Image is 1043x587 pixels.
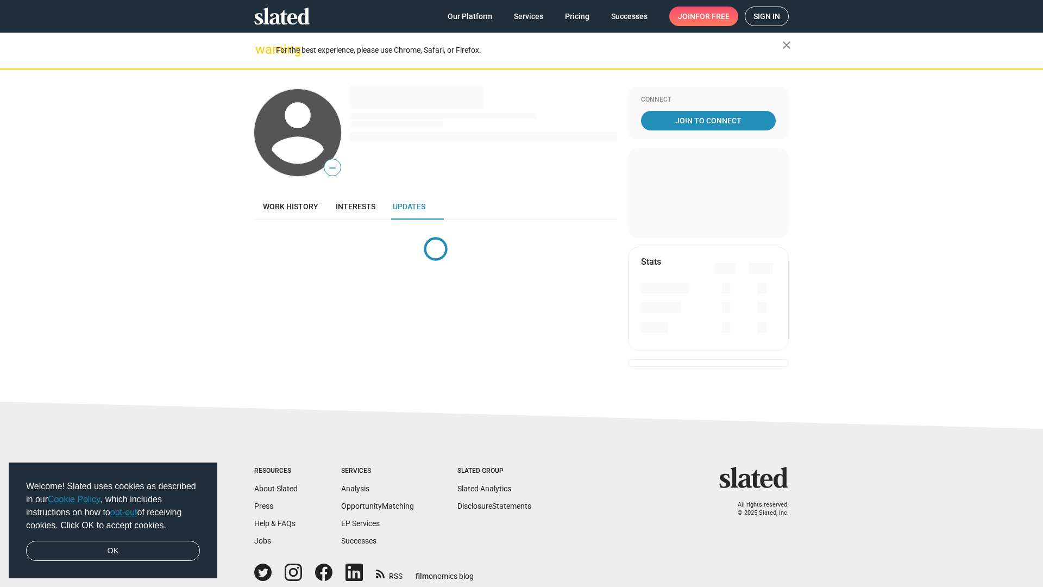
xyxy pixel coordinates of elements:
a: Updates [384,193,434,220]
p: All rights reserved. © 2025 Slated, Inc. [726,501,789,517]
div: Slated Group [457,467,531,476]
span: Join To Connect [643,111,774,130]
a: dismiss cookie message [26,541,200,561]
a: Help & FAQs [254,519,296,528]
mat-icon: close [780,39,793,52]
div: For the best experience, please use Chrome, Safari, or Firefox. [276,43,782,58]
a: Cookie Policy [48,495,100,504]
span: Sign in [753,7,780,26]
span: Updates [393,202,425,211]
a: Pricing [556,7,598,26]
a: Analysis [341,484,369,493]
a: Slated Analytics [457,484,511,493]
a: RSS [376,565,403,582]
a: Press [254,502,273,510]
a: Jobs [254,536,271,545]
span: Join [678,7,730,26]
a: DisclosureStatements [457,502,531,510]
div: Connect [641,96,776,104]
div: Resources [254,467,298,476]
a: filmonomics blog [416,563,474,582]
a: EP Services [341,519,380,528]
span: — [324,161,341,175]
div: Services [341,467,414,476]
a: Successes [341,536,376,545]
a: Joinfor free [669,7,738,26]
a: Work history [254,193,327,220]
a: Services [505,7,552,26]
a: Join To Connect [641,111,776,130]
a: opt-out [110,508,137,517]
div: cookieconsent [9,463,217,579]
a: Interests [327,193,384,220]
a: Our Platform [439,7,501,26]
span: Services [514,7,543,26]
span: Successes [611,7,648,26]
a: OpportunityMatching [341,502,414,510]
span: Welcome! Slated uses cookies as described in our , which includes instructions on how to of recei... [26,480,200,532]
span: Pricing [565,7,589,26]
span: Work history [263,202,318,211]
span: film [416,572,429,580]
span: Interests [336,202,375,211]
a: About Slated [254,484,298,493]
a: Sign in [745,7,789,26]
mat-icon: warning [255,43,268,56]
span: for free [695,7,730,26]
span: Our Platform [448,7,492,26]
mat-card-title: Stats [641,256,661,267]
a: Successes [602,7,656,26]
